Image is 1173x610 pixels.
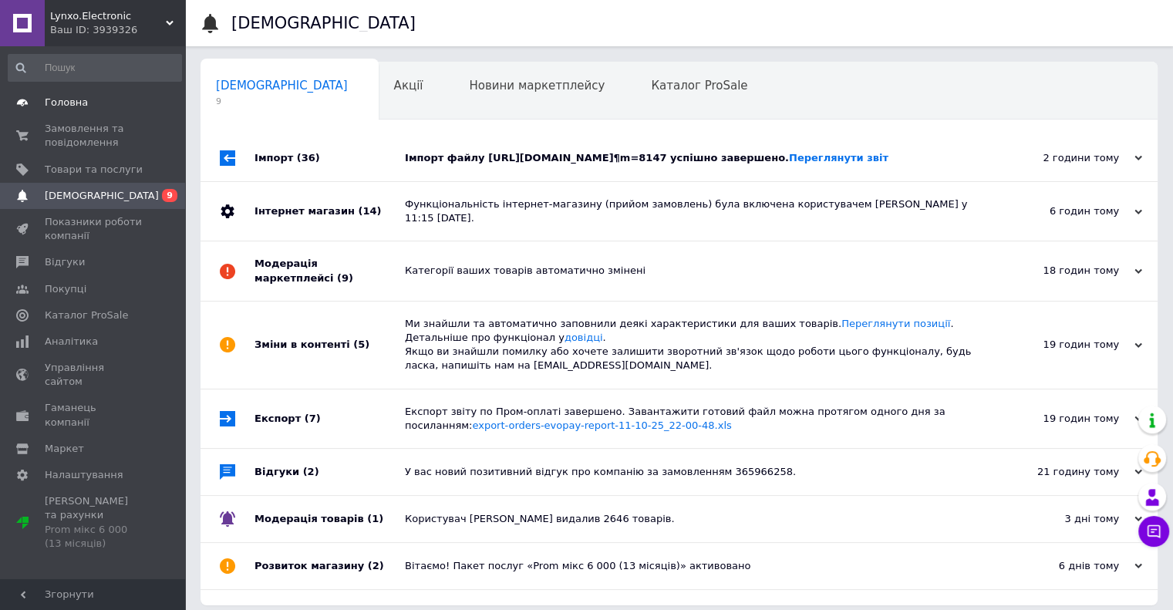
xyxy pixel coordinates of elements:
span: Покупці [45,282,86,296]
div: Експорт звіту по Пром-оплаті завершено. Завантажити готовий файл можна протягом одного дня за пос... [405,405,988,433]
span: Замовлення та повідомлення [45,122,143,150]
span: [DEMOGRAPHIC_DATA] [45,189,159,203]
span: Каталог ProSale [651,79,747,93]
span: (1) [367,513,383,524]
div: 18 годин тому [988,264,1142,278]
div: Категорії ваших товарів автоматично змінені [405,264,988,278]
span: Каталог ProSale [45,308,128,322]
span: (14) [358,205,381,217]
div: Ваш ID: 3939326 [50,23,185,37]
span: Налаштування [45,468,123,482]
span: Акції [394,79,423,93]
div: 2 години тому [988,151,1142,165]
div: 6 днів тому [988,559,1142,573]
button: Чат з покупцем [1138,516,1169,547]
span: (2) [303,466,319,477]
div: 3 дні тому [988,512,1142,526]
span: [PERSON_NAME] та рахунки [45,494,143,551]
div: Модерація товарів [254,496,405,542]
div: Імпорт файлу [URL][DOMAIN_NAME]¶m=8147 успішно завершено. [405,151,988,165]
a: export-orders-evopay-report-11-10-25_22-00-48.xls [472,420,731,431]
span: (2) [368,560,384,571]
h1: [DEMOGRAPHIC_DATA] [231,14,416,32]
span: (9) [337,272,353,284]
div: Prom мікс 6 000 (13 місяців) [45,523,143,551]
a: довідці [565,332,603,343]
div: 19 годин тому [988,412,1142,426]
span: Lynxo.Electronic [50,9,166,23]
div: Ми знайшли та автоматично заповнили деякі характеристики для ваших товарів. . Детальніше про функ... [405,317,988,373]
span: Показники роботи компанії [45,215,143,243]
span: [DEMOGRAPHIC_DATA] [216,79,348,93]
div: Інтернет магазин [254,182,405,241]
span: 9 [216,96,348,107]
div: Імпорт [254,135,405,181]
span: Товари та послуги [45,163,143,177]
a: Переглянути позиції [841,318,950,329]
span: Аналітика [45,335,98,349]
span: (5) [353,339,369,350]
div: Модерація маркетплейсі [254,241,405,300]
div: У вас новий позитивний відгук про компанію за замовленням 365966258. [405,465,988,479]
div: 19 годин тому [988,338,1142,352]
div: Розвиток магазину [254,543,405,589]
span: (36) [297,152,320,163]
input: Пошук [8,54,182,82]
div: 21 годину тому [988,465,1142,479]
span: Новини маркетплейсу [469,79,605,93]
div: 6 годин тому [988,204,1142,218]
div: Зміни в контенті [254,302,405,389]
span: Гаманець компанії [45,401,143,429]
div: Вітаємо! Пакет послуг «Prom мікс 6 000 (13 місяців)» активовано [405,559,988,573]
div: Користувач [PERSON_NAME] видалив 2646 товарів. [405,512,988,526]
span: Управління сайтом [45,361,143,389]
div: Функціональність інтернет-магазину (прийом замовлень) була включена користувачем [PERSON_NAME] у ... [405,197,988,225]
span: 9 [162,189,177,202]
span: Головна [45,96,88,110]
span: Маркет [45,442,84,456]
span: Відгуки [45,255,85,269]
a: Переглянути звіт [789,152,888,163]
div: Відгуки [254,449,405,495]
span: (7) [305,413,321,424]
div: Експорт [254,389,405,448]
